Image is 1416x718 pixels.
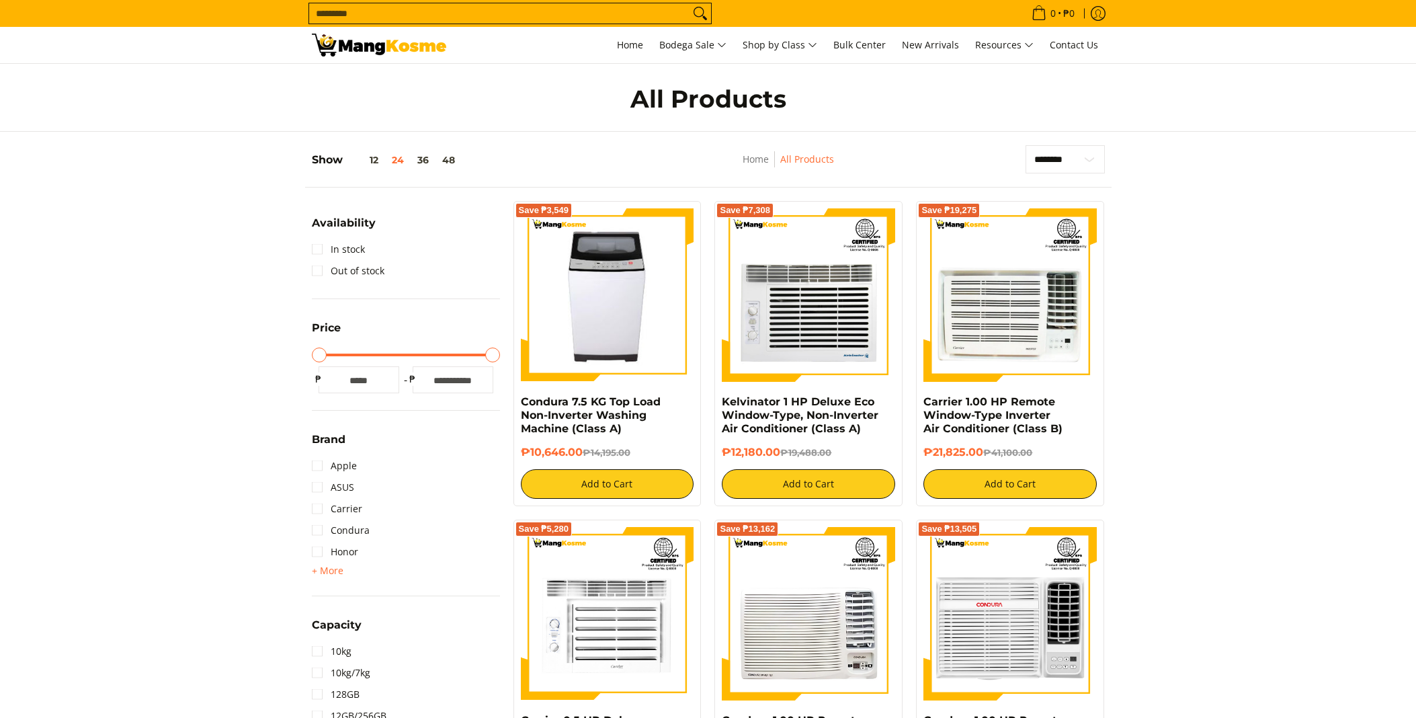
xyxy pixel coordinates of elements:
span: Save ₱3,549 [519,206,569,214]
button: Add to Cart [923,469,1097,499]
a: 10kg/7kg [312,662,370,684]
img: Carrier 0.5 HP Deluxe Optima Green Window-Type, Non-Inverter Air Conditioner (Class B) [521,527,694,701]
span: Save ₱7,308 [720,206,770,214]
span: Bodega Sale [659,37,726,54]
a: Home [610,27,650,63]
summary: Open [312,434,345,455]
span: ₱ [406,372,419,386]
img: condura-7.5kg-topload-non-inverter-washing-machine-class-c-full-view-mang-kosme [526,208,689,382]
img: Carrier 1.00 HP Remote Window-Type Inverter Air Conditioner (Class B) [923,208,1097,382]
a: ASUS [312,477,354,498]
h6: ₱10,646.00 [521,446,694,459]
span: ₱ [312,372,325,386]
button: 48 [435,155,462,165]
a: Contact Us [1043,27,1105,63]
summary: Open [312,218,376,239]
button: 24 [385,155,411,165]
span: Save ₱13,162 [720,525,775,533]
summary: Open [312,620,362,641]
a: Carrier 1.00 HP Remote Window-Type Inverter Air Conditioner (Class B) [923,395,1063,435]
img: Condura 1.00 HP Remote Compact Window-Type Inverter Air Conditioner (Class B) [923,527,1097,701]
span: Save ₱5,280 [519,525,569,533]
span: Resources [975,37,1034,54]
span: Contact Us [1050,38,1098,51]
a: Honor [312,541,358,563]
button: 12 [343,155,385,165]
span: 0 [1048,9,1058,18]
span: Price [312,323,341,333]
span: Save ₱13,505 [921,525,976,533]
img: All Products - Home Appliances Warehouse Sale l Mang Kosme [312,34,446,56]
a: Bulk Center [827,27,892,63]
nav: Main Menu [460,27,1105,63]
a: In stock [312,239,365,260]
del: ₱19,488.00 [780,447,831,458]
nav: Breadcrumbs [653,151,923,182]
span: Brand [312,434,345,445]
a: Home [743,153,769,165]
span: ₱0 [1061,9,1077,18]
a: 128GB [312,684,360,705]
a: Kelvinator 1 HP Deluxe Eco Window-Type, Non-Inverter Air Conditioner (Class A) [722,395,878,435]
a: Condura [312,520,370,541]
span: Save ₱19,275 [921,206,976,214]
span: Bulk Center [833,38,886,51]
a: Resources [968,27,1040,63]
button: Add to Cart [521,469,694,499]
h1: All Products [446,84,970,114]
button: 36 [411,155,435,165]
h6: ₱12,180.00 [722,446,895,459]
a: Carrier [312,498,362,520]
span: + More [312,565,343,576]
span: Availability [312,218,376,229]
span: • [1028,6,1079,21]
a: New Arrivals [895,27,966,63]
button: Add to Cart [722,469,895,499]
h6: ₱21,825.00 [923,446,1097,459]
del: ₱14,195.00 [583,447,630,458]
img: Kelvinator 1 HP Deluxe Eco Window-Type, Non-Inverter Air Conditioner (Class A) [722,208,895,382]
span: Shop by Class [743,37,817,54]
a: Out of stock [312,260,384,282]
summary: Open [312,563,343,579]
button: Search [690,3,711,24]
img: Condura 1.00 HP Remote Window-Type Inverter Air Conditioner (Class B) [722,527,895,701]
span: New Arrivals [902,38,959,51]
span: Capacity [312,620,362,631]
a: Apple [312,455,357,477]
h5: Show [312,153,462,167]
a: Bodega Sale [653,27,733,63]
a: Condura 7.5 KG Top Load Non-Inverter Washing Machine (Class A) [521,395,661,435]
a: All Products [780,153,834,165]
a: Shop by Class [736,27,824,63]
summary: Open [312,323,341,344]
del: ₱41,100.00 [983,447,1032,458]
a: 10kg [312,641,351,662]
span: Home [617,38,643,51]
